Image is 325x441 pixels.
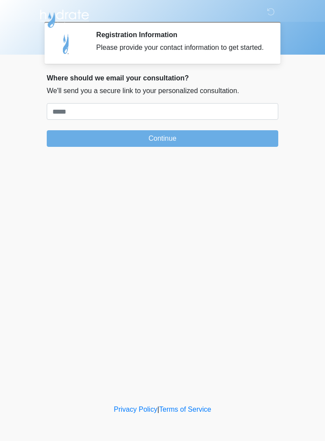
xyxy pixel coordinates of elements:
a: Privacy Policy [114,406,158,413]
img: Hydrate IV Bar - Flagstaff Logo [38,7,90,28]
a: Terms of Service [159,406,211,413]
a: | [157,406,159,413]
h2: Where should we email your consultation? [47,74,278,82]
button: Continue [47,130,278,147]
img: Agent Avatar [53,31,80,57]
p: We'll send you a secure link to your personalized consultation. [47,86,278,96]
div: Please provide your contact information to get started. [96,42,265,53]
